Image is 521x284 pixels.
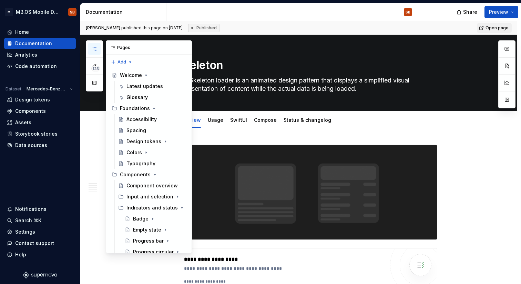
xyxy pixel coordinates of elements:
div: Input and selection [126,193,173,200]
a: Code automation [4,61,76,72]
a: Open page [477,23,512,33]
a: Colors [115,147,189,158]
a: Glossary [115,92,189,103]
div: Typography [126,160,155,167]
div: M [5,8,13,16]
div: Foundations [120,105,150,112]
a: SwiftUI [230,117,247,123]
a: Data sources [4,140,76,151]
div: Glossary [126,94,148,101]
a: Settings [4,226,76,237]
div: SB [70,9,75,15]
div: Contact support [15,240,54,247]
div: Components [120,171,151,178]
div: Code automation [15,63,57,70]
div: SB [406,9,410,15]
div: Empty state [133,226,161,233]
div: Search ⌘K [15,217,41,224]
a: Design tokens [115,136,189,147]
button: Search ⌘K [4,215,76,226]
div: Help [15,251,26,258]
div: MB.OS Mobile Design System [16,9,60,16]
a: Component overview [115,180,189,191]
div: Dataset [6,86,21,92]
span: Open page [486,25,509,31]
button: Mercedes-Benz 2.0 [23,84,76,94]
button: Help [4,249,76,260]
a: Empty state [122,224,189,235]
div: Compose [251,112,279,127]
div: Components [109,169,189,180]
span: published this page on [DATE] [86,25,183,31]
a: Latest updates [115,81,189,92]
a: Status & changelog [284,117,331,123]
button: Preview [484,6,518,18]
div: Design tokens [15,96,50,103]
button: MMB.OS Mobile Design SystemSB [1,4,79,19]
button: Notifications [4,204,76,215]
div: Badge [133,215,149,222]
div: Published [188,24,219,32]
div: Storybook stories [15,130,58,137]
div: Input and selection [115,191,189,202]
div: Assets [15,119,31,126]
div: SwiftUI [227,112,250,127]
a: Documentation [4,38,76,49]
div: Documentation [15,40,52,47]
span: 123 [91,66,100,71]
div: Component overview [126,182,178,189]
div: Accessibility [126,116,157,123]
div: Indicators and status [126,204,178,211]
a: Components [4,106,76,117]
div: Progress circular [133,248,174,255]
div: Pages [106,41,192,55]
a: Storybook stories [4,128,76,139]
a: Typography [115,158,189,169]
div: Documentation [86,9,163,16]
a: Welcome [109,70,189,81]
a: Badge [122,213,189,224]
button: Share [453,6,482,18]
span: [PERSON_NAME] [86,25,120,30]
a: Progress bar [122,235,189,246]
textarea: Skeleton [175,57,436,74]
a: Spacing [115,125,189,136]
div: Colors [126,149,142,156]
div: Latest updates [126,83,163,90]
a: Assets [4,117,76,128]
div: Indicators and status [115,202,189,213]
svg: Supernova Logo [23,272,57,278]
button: Contact support [4,238,76,249]
a: Compose [254,117,277,123]
a: Progress circular [122,246,189,257]
a: Design tokens [4,94,76,105]
div: Spacing [126,127,146,134]
span: Add [118,59,126,65]
div: Progress bar [133,237,164,244]
a: Home [4,27,76,38]
div: Foundations [109,103,189,114]
a: Accessibility [115,114,189,125]
textarea: The Skeleton loader is an animated design pattern that displays a simplified visual representatio... [175,75,436,94]
div: Components [15,108,46,115]
div: Design tokens [126,138,161,145]
span: Preview [489,9,508,16]
div: Usage [205,112,226,127]
span: Mercedes-Benz 2.0 [27,86,67,92]
span: Share [463,9,477,16]
a: Usage [208,117,223,123]
div: Settings [15,228,35,235]
div: Analytics [15,51,37,58]
button: Add [109,57,135,67]
div: Data sources [15,142,47,149]
a: Analytics [4,49,76,60]
div: Welcome [120,72,142,79]
div: Notifications [15,206,47,213]
div: Status & changelog [281,112,334,127]
div: Home [15,29,29,36]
